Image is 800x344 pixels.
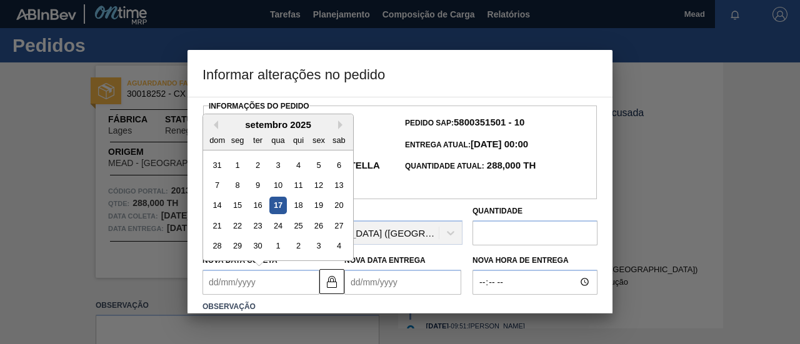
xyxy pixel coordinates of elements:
div: Choose sábado, 4 de outubro de 2025 [331,237,347,254]
div: Choose quinta-feira, 25 de setembro de 2025 [290,217,307,234]
div: Choose segunda-feira, 15 de setembro de 2025 [229,197,246,214]
div: Choose terça-feira, 23 de setembro de 2025 [249,217,266,234]
div: Choose segunda-feira, 22 de setembro de 2025 [229,217,246,234]
div: sex [310,131,327,148]
div: month 2025-09 [207,154,349,255]
div: Choose domingo, 21 de setembro de 2025 [209,217,226,234]
div: Choose segunda-feira, 8 de setembro de 2025 [229,177,246,194]
div: Choose segunda-feira, 29 de setembro de 2025 [229,237,246,254]
div: Choose quarta-feira, 17 de setembro de 2025 [269,197,286,214]
div: dom [209,131,226,148]
div: Choose terça-feira, 2 de setembro de 2025 [249,156,266,173]
div: Choose quinta-feira, 2 de outubro de 2025 [290,237,307,254]
div: Choose domingo, 14 de setembro de 2025 [209,197,226,214]
div: Choose terça-feira, 9 de setembro de 2025 [249,177,266,194]
span: Pedido SAP: [405,119,524,127]
label: Observação [202,298,597,316]
div: Choose domingo, 28 de setembro de 2025 [209,237,226,254]
div: qua [269,131,286,148]
div: Choose quinta-feira, 11 de setembro de 2025 [290,177,307,194]
div: Choose sexta-feira, 12 de setembro de 2025 [310,177,327,194]
div: Choose quarta-feira, 3 de setembro de 2025 [269,156,286,173]
label: Informações do Pedido [209,102,309,111]
div: Choose segunda-feira, 1 de setembro de 2025 [229,156,246,173]
span: Quantidade Atual: [405,162,536,170]
div: Choose sábado, 20 de setembro de 2025 [331,197,347,214]
div: Choose sábado, 6 de setembro de 2025 [331,156,347,173]
div: Choose quarta-feira, 1 de outubro de 2025 [269,237,286,254]
strong: [DATE] 00:00 [471,139,528,149]
div: Choose sábado, 27 de setembro de 2025 [331,217,347,234]
button: locked [319,269,344,294]
div: Choose quinta-feira, 4 de setembro de 2025 [290,156,307,173]
div: Choose domingo, 31 de agosto de 2025 [209,156,226,173]
div: Choose quinta-feira, 18 de setembro de 2025 [290,197,307,214]
div: qui [290,131,307,148]
div: Choose terça-feira, 16 de setembro de 2025 [249,197,266,214]
strong: 288,000 TH [484,160,536,170]
div: ter [249,131,266,148]
button: Next Month [338,120,347,129]
div: setembro 2025 [203,119,353,130]
div: Choose sexta-feira, 5 de setembro de 2025 [310,156,327,173]
div: Choose sexta-feira, 26 de setembro de 2025 [310,217,327,234]
img: locked [324,274,339,289]
div: Choose quarta-feira, 10 de setembro de 2025 [269,177,286,194]
span: Entrega Atual: [405,140,528,149]
input: dd/mm/yyyy [202,270,319,295]
div: Choose sexta-feira, 19 de setembro de 2025 [310,197,327,214]
label: Quantidade [472,207,522,215]
label: Nova Data Coleta [202,256,277,265]
input: dd/mm/yyyy [344,270,461,295]
div: sab [331,131,347,148]
div: Choose quarta-feira, 24 de setembro de 2025 [269,217,286,234]
div: Choose domingo, 7 de setembro de 2025 [209,177,226,194]
button: Previous Month [209,120,218,129]
div: seg [229,131,246,148]
div: Choose sábado, 13 de setembro de 2025 [331,177,347,194]
div: Choose sexta-feira, 3 de outubro de 2025 [310,237,327,254]
label: Nova Data Entrega [344,256,426,265]
div: Choose terça-feira, 30 de setembro de 2025 [249,237,266,254]
strong: 5800351501 - 10 [454,117,524,127]
label: Nova Hora de Entrega [472,252,597,270]
h3: Informar alterações no pedido [187,50,612,97]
